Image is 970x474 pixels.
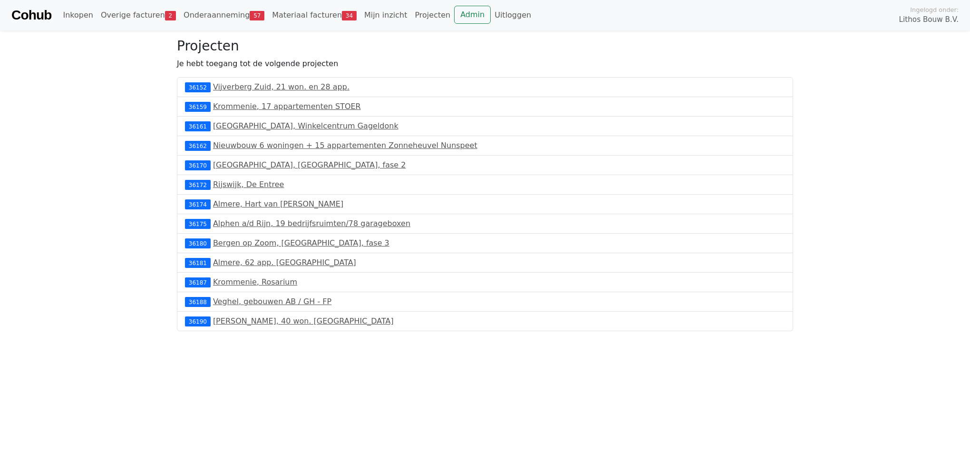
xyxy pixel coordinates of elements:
div: 36181 [185,258,211,267]
h3: Projecten [177,38,793,54]
a: Overige facturen2 [97,6,180,25]
div: 36174 [185,199,211,209]
a: Alphen a/d Rijn, 19 bedrijfsruimten/78 garageboxen [213,219,410,228]
div: 36170 [185,160,211,170]
span: 34 [342,11,357,20]
div: 36180 [185,238,211,248]
a: Uitloggen [491,6,535,25]
a: Inkopen [59,6,97,25]
a: Almere, 62 app. [GEOGRAPHIC_DATA] [213,258,356,267]
span: Ingelogd onder: [910,5,959,14]
a: Krommenie, 17 appartementen STOER [213,102,361,111]
div: 36161 [185,121,211,131]
p: Je hebt toegang tot de volgende projecten [177,58,793,69]
a: [GEOGRAPHIC_DATA], Winkelcentrum Gageldonk [213,121,398,130]
span: 57 [250,11,264,20]
a: [GEOGRAPHIC_DATA], [GEOGRAPHIC_DATA], fase 2 [213,160,406,169]
div: 36190 [185,316,211,326]
a: Bergen op Zoom, [GEOGRAPHIC_DATA], fase 3 [213,238,389,247]
div: 36152 [185,82,211,92]
a: Admin [454,6,491,24]
a: Veghel, gebouwen AB / GH - FP [213,297,331,306]
a: Krommenie, Rosarium [213,277,297,286]
span: 2 [165,11,176,20]
a: Materiaal facturen34 [268,6,360,25]
a: Almere, Hart van [PERSON_NAME] [213,199,343,208]
a: Rijswijk, De Entree [213,180,284,189]
div: 36162 [185,141,211,150]
span: Lithos Bouw B.V. [899,14,959,25]
a: Mijn inzicht [360,6,411,25]
a: Projecten [411,6,454,25]
a: Vijverberg Zuid, 21 won. en 28 app. [213,82,349,91]
div: 36172 [185,180,211,189]
a: [PERSON_NAME], 40 won. [GEOGRAPHIC_DATA] [213,316,394,326]
div: 36188 [185,297,211,306]
a: Onderaanneming57 [180,6,268,25]
a: Nieuwbouw 6 woningen + 15 appartementen Zonneheuvel Nunspeet [213,141,477,150]
div: 36175 [185,219,211,228]
div: 36187 [185,277,211,287]
div: 36159 [185,102,211,111]
a: Cohub [11,4,51,27]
